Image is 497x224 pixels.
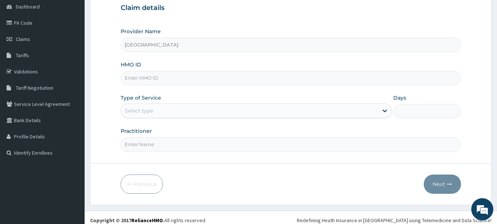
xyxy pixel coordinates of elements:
span: Tariffs [16,52,29,59]
button: Next [424,175,461,194]
label: Type of Service [121,94,161,101]
label: HMO ID [121,61,141,68]
span: Tariff Negotiation [16,85,53,91]
strong: Copyright © 2017 . [90,217,164,224]
h3: Claim details [121,4,461,12]
input: Enter Name [121,137,461,152]
div: Select type [125,107,153,114]
span: Claims [16,36,30,42]
input: Enter HMO ID [121,71,461,85]
button: Previous [121,175,163,194]
label: Practitioner [121,127,152,135]
label: Provider Name [121,28,161,35]
div: Redefining Heath Insurance in [GEOGRAPHIC_DATA] using Telemedicine and Data Science! [297,217,491,224]
span: Dashboard [16,3,40,10]
label: Days [393,94,406,101]
a: RelianceHMO [131,217,163,224]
